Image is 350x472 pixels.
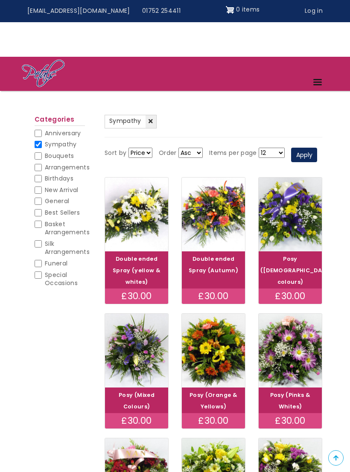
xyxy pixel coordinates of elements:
[226,3,234,17] img: Shopping cart
[182,288,245,304] div: £30.00
[113,255,160,286] a: Double ended Spray (yellow & whites)
[45,186,79,194] span: New Arrival
[182,413,245,428] div: £30.00
[259,178,322,251] img: Posy (Male colours)
[119,391,155,410] a: Posy (Mixed Colours)
[45,208,80,217] span: Best Sellers
[105,314,168,388] img: Posy (Mixed Colours)
[190,391,237,410] a: Posy (Orange & Yellows)
[109,117,141,125] span: Sympathy
[105,288,168,304] div: £30.00
[299,3,329,19] a: Log in
[21,3,136,19] a: [EMAIL_ADDRESS][DOMAIN_NAME]
[260,255,333,286] a: Posy ([DEMOGRAPHIC_DATA] colours)
[45,174,73,183] span: Birthdays
[159,148,177,158] label: Order
[270,391,311,410] a: Posy (Pinks & Whites)
[105,115,157,128] a: Sympathy
[45,152,74,160] span: Bouquets
[45,220,90,237] span: Basket Arrangements
[182,314,245,388] img: Posy (Orange & Yellows)
[45,271,78,288] span: Special Occasions
[259,413,322,428] div: £30.00
[182,178,245,251] img: Double ended Spray (Autumn)
[105,413,168,428] div: £30.00
[259,314,322,388] img: Posy (Pinks & Whites)
[105,178,168,251] img: Double ended Spray (yellow & whites)
[209,148,257,158] label: Items per page
[45,163,90,172] span: Arrangements
[35,116,85,126] h2: Categories
[45,129,81,137] span: Anniversary
[259,288,322,304] div: £30.00
[45,197,69,205] span: General
[236,5,260,14] span: 0 items
[136,3,187,19] a: 01752 254411
[189,255,238,274] a: Double ended Spray (Autumn)
[105,148,126,158] label: Sort by
[45,259,67,268] span: Funeral
[226,3,260,17] a: Shopping cart 0 items
[45,140,77,149] span: Sympathy
[21,59,65,89] img: Home
[45,239,90,256] span: Silk Arrangements
[291,148,317,162] button: Apply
